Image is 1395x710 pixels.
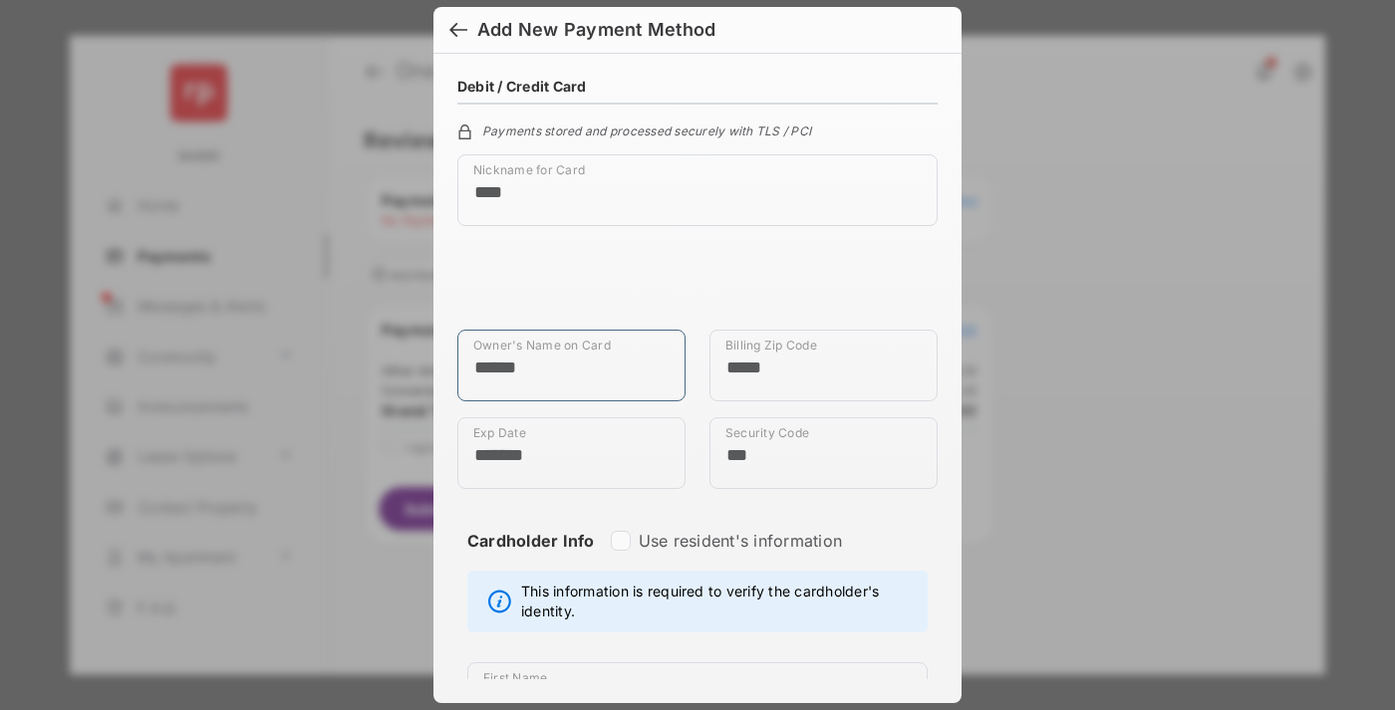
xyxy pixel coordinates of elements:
span: This information is required to verify the cardholder's identity. [521,582,917,621]
h4: Debit / Credit Card [457,78,587,95]
div: Payments stored and processed securely with TLS / PCI [457,120,938,138]
div: Add New Payment Method [477,19,715,41]
strong: Cardholder Info [467,531,595,587]
iframe: Credit card field [457,242,938,330]
label: Use resident's information [639,531,842,551]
